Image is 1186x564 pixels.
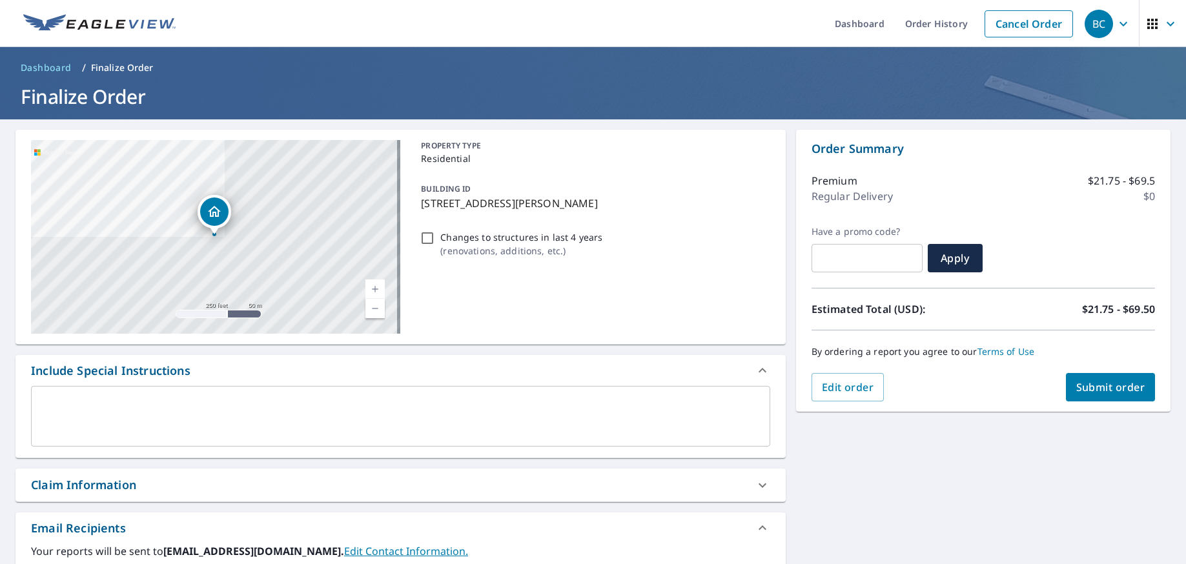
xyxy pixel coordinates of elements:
a: Dashboard [15,57,77,78]
div: Include Special Instructions [31,362,190,379]
div: BC [1085,10,1113,38]
p: Order Summary [812,140,1155,157]
h1: Finalize Order [15,83,1171,110]
p: PROPERTY TYPE [421,140,764,152]
button: Apply [928,244,983,272]
div: Claim Information [31,476,136,494]
a: Terms of Use [977,345,1035,358]
div: Email Recipients [31,519,126,537]
p: ( renovations, additions, etc. ) [440,244,602,257]
a: Current Level 17, Zoom In [365,279,385,299]
div: Dropped pin, building 1, Residential property, 9531 Burgess Rd Mulberry, AR 72947 [198,195,231,235]
label: Have a promo code? [812,226,923,237]
span: Dashboard [21,61,72,74]
p: By ordering a report you agree to our [812,346,1155,358]
span: Apply [938,251,972,265]
div: Include Special Instructions [15,355,786,386]
p: Estimated Total (USD): [812,301,983,317]
p: Premium [812,173,857,188]
button: Edit order [812,373,884,401]
p: $21.75 - $69.50 [1082,301,1155,317]
p: Finalize Order [91,61,154,74]
a: Current Level 17, Zoom Out [365,299,385,318]
span: Edit order [822,380,874,394]
a: Cancel Order [985,10,1073,37]
p: Regular Delivery [812,188,893,204]
p: BUILDING ID [421,183,471,194]
p: $0 [1143,188,1155,204]
li: / [82,60,86,76]
label: Your reports will be sent to [31,543,770,559]
b: [EMAIL_ADDRESS][DOMAIN_NAME]. [163,544,344,558]
div: Email Recipients [15,512,786,543]
p: $21.75 - $69.5 [1088,173,1155,188]
button: Submit order [1066,373,1156,401]
p: [STREET_ADDRESS][PERSON_NAME] [421,196,764,211]
nav: breadcrumb [15,57,1171,78]
p: Residential [421,152,764,165]
p: Changes to structures in last 4 years [440,230,602,244]
div: Claim Information [15,468,786,501]
a: EditContactInfo [344,544,468,558]
span: Submit order [1076,380,1145,394]
img: EV Logo [23,14,176,34]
